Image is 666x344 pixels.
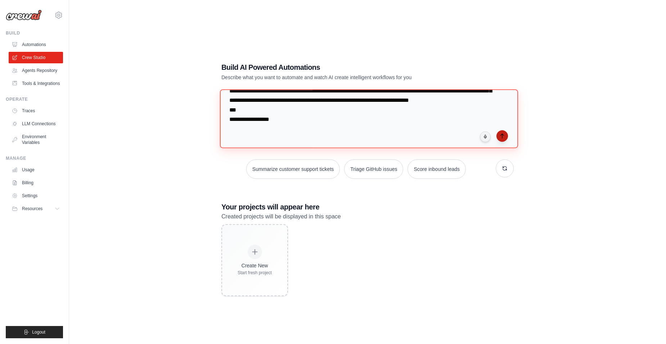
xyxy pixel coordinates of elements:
[9,78,63,89] a: Tools & Integrations
[9,131,63,148] a: Environment Variables
[238,270,272,276] div: Start fresh project
[496,159,514,177] button: Get new suggestions
[221,202,514,212] h3: Your projects will appear here
[9,190,63,202] a: Settings
[6,30,63,36] div: Build
[221,62,463,72] h1: Build AI Powered Automations
[238,262,272,269] div: Create New
[344,159,403,179] button: Triage GitHub issues
[6,96,63,102] div: Operate
[6,155,63,161] div: Manage
[9,52,63,63] a: Crew Studio
[221,212,514,221] p: Created projects will be displayed in this space
[6,326,63,338] button: Logout
[9,65,63,76] a: Agents Repository
[9,203,63,214] button: Resources
[9,164,63,176] a: Usage
[22,206,42,212] span: Resources
[480,131,491,142] button: Click to speak your automation idea
[246,159,340,179] button: Summarize customer support tickets
[9,177,63,189] a: Billing
[32,329,45,335] span: Logout
[408,159,466,179] button: Score inbound leads
[6,10,42,21] img: Logo
[9,105,63,117] a: Traces
[9,39,63,50] a: Automations
[9,118,63,130] a: LLM Connections
[221,74,463,81] p: Describe what you want to automate and watch AI create intelligent workflows for you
